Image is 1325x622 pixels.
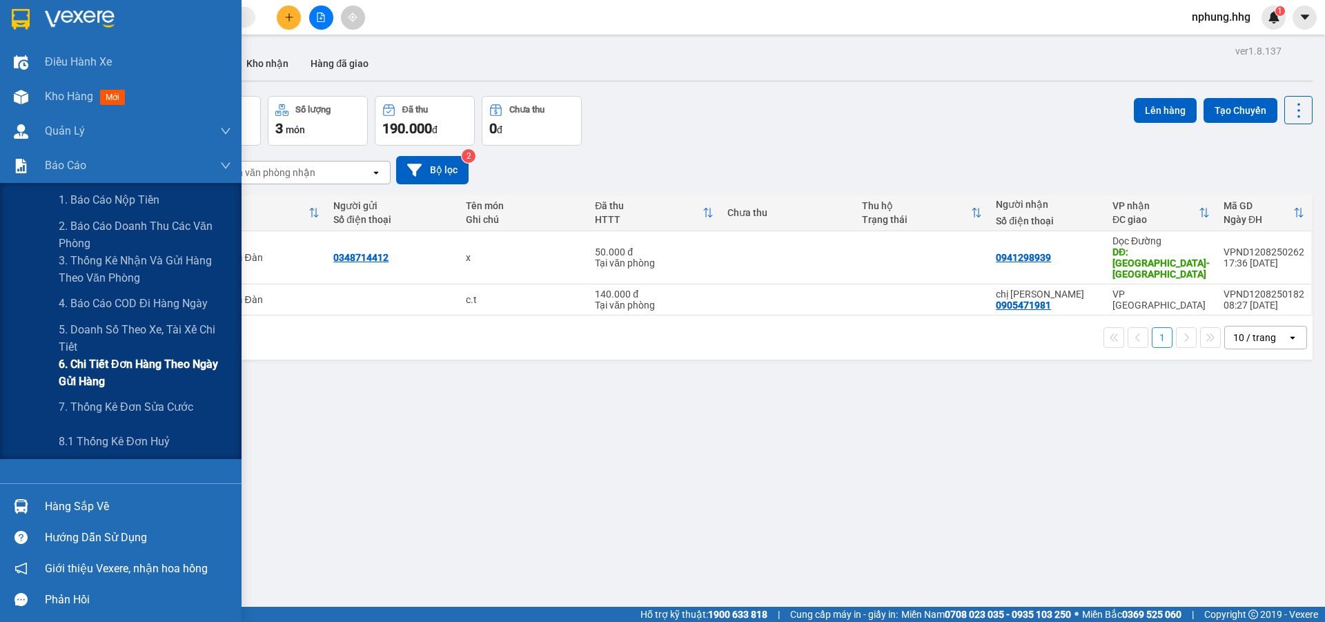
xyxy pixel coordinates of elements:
[466,200,581,211] div: Tên món
[187,195,326,231] th: Toggle SortBy
[45,590,231,610] div: Phản hồi
[855,195,989,231] th: Toggle SortBy
[1287,332,1298,343] svg: open
[708,609,767,620] strong: 1900 633 818
[14,593,28,606] span: message
[14,531,28,544] span: question-circle
[466,294,581,305] div: c.t
[59,217,231,252] span: 2. Báo cáo doanh thu các văn phòng
[1134,98,1197,123] button: Lên hàng
[727,207,847,218] div: Chưa thu
[333,200,452,211] div: Người gửi
[46,101,116,130] strong: PHIẾU GỬI HÀNG
[8,57,26,126] img: logo
[462,149,475,163] sup: 2
[778,607,780,622] span: |
[595,214,703,225] div: HTTT
[1152,327,1172,348] button: 1
[59,295,208,312] span: 4. Báo cáo COD đi hàng ngày
[996,300,1051,311] div: 0905471981
[275,120,283,137] span: 3
[333,214,452,225] div: Số điện thoại
[1224,289,1304,300] div: VPND1208250182
[268,96,368,146] button: Số lượng3món
[1275,6,1285,16] sup: 1
[1112,200,1199,211] div: VP nhận
[220,160,231,171] span: down
[402,105,428,115] div: Đã thu
[14,562,28,575] span: notification
[1293,6,1317,30] button: caret-down
[396,156,469,184] button: Bộ lọc
[45,53,112,70] span: Điều hành xe
[1224,214,1293,225] div: Ngày ĐH
[194,252,320,263] div: VP TT Nam Đàn
[1082,607,1181,622] span: Miền Bắc
[1181,8,1262,26] span: nphung.hhg
[1248,610,1258,619] span: copyright
[595,257,714,269] div: Tại văn phòng
[45,157,86,174] span: Báo cáo
[945,609,1071,620] strong: 0708 023 035 - 0935 103 250
[509,105,544,115] div: Chưa thu
[194,200,308,211] div: VP gửi
[14,124,28,139] img: warehouse-icon
[300,47,380,80] button: Hàng đã giao
[1074,612,1079,617] span: ⚪️
[277,6,301,30] button: plus
[14,499,28,514] img: warehouse-icon
[45,122,85,139] span: Quản Lý
[1112,246,1210,280] div: DĐ: chợ miếu bông-đà nẵng
[1112,289,1210,311] div: VP [GEOGRAPHIC_DATA]
[45,560,208,577] span: Giới thiệu Vexere, nhận hoa hồng
[382,120,432,137] span: 190.000
[1106,195,1217,231] th: Toggle SortBy
[466,214,581,225] div: Ghi chú
[901,607,1071,622] span: Miền Nam
[1268,11,1280,23] img: icon-new-feature
[309,6,333,30] button: file-add
[790,607,898,622] span: Cung cấp máy in - giấy in:
[595,200,703,211] div: Đã thu
[59,191,159,208] span: 1. Báo cáo nộp tiền
[862,200,971,211] div: Thu hộ
[59,398,193,416] span: 7. Thống kê đơn sửa cước
[1217,195,1311,231] th: Toggle SortBy
[466,252,581,263] div: x
[1224,257,1304,269] div: 17:36 [DATE]
[1277,6,1282,16] span: 1
[482,96,582,146] button: Chưa thu0đ
[284,12,294,22] span: plus
[996,199,1099,210] div: Người nhận
[194,214,308,225] div: ĐC lấy
[12,9,30,30] img: logo-vxr
[316,12,326,22] span: file-add
[1112,235,1210,246] div: Dọc Đường
[375,96,475,146] button: Đã thu190.000đ
[14,90,28,104] img: warehouse-icon
[59,356,231,390] span: 6. Chi tiết đơn hàng theo ngày gửi hàng
[595,300,714,311] div: Tại văn phòng
[45,496,231,517] div: Hàng sắp về
[220,166,315,179] div: Chọn văn phòng nhận
[27,46,128,82] span: 42 [PERSON_NAME] - Vinh - [GEOGRAPHIC_DATA]
[1235,43,1282,59] div: ver 1.8.137
[59,321,231,356] span: 5. Doanh số theo xe, tài xế chi tiết
[595,289,714,300] div: 140.000 đ
[59,433,170,450] span: 8.1 Thống kê đơn huỷ
[1224,246,1304,257] div: VPND1208250262
[432,124,438,135] span: đ
[588,195,720,231] th: Toggle SortBy
[1204,98,1277,123] button: Tạo Chuyến
[348,12,357,22] span: aim
[996,252,1051,263] div: 0941298939
[1192,607,1194,622] span: |
[220,126,231,137] span: down
[14,55,28,70] img: warehouse-icon
[1233,331,1276,344] div: 10 / trang
[333,252,389,263] div: 0348714412
[286,124,305,135] span: món
[640,607,767,622] span: Hỗ trợ kỹ thuật:
[1299,11,1311,23] span: caret-down
[371,167,382,178] svg: open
